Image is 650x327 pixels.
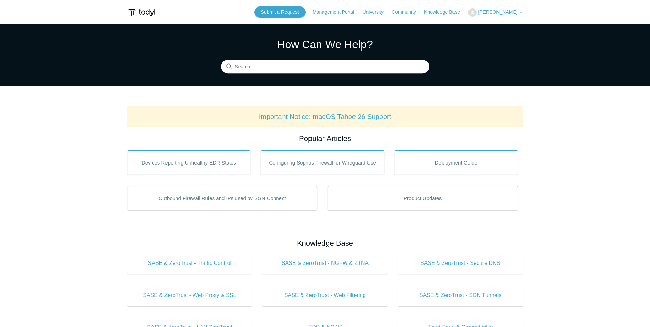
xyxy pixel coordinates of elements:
a: SASE & ZeroTrust - Web Proxy & SSL [127,284,252,306]
a: SASE & ZeroTrust - Secure DNS [398,252,523,274]
span: [PERSON_NAME] [478,9,517,15]
a: SASE & ZeroTrust - SGN Tunnels [398,284,523,306]
span: SASE & ZeroTrust - Web Filtering [273,291,377,299]
button: [PERSON_NAME] [468,8,523,17]
span: SASE & ZeroTrust - Secure DNS [408,259,513,267]
a: SASE & ZeroTrust - Traffic Control [127,252,252,274]
a: Management Portal [313,9,361,16]
a: Knowledge Base [424,9,467,16]
a: SASE & ZeroTrust - Web Filtering [262,284,388,306]
a: Community [392,9,423,16]
span: SASE & ZeroTrust - SGN Tunnels [408,291,513,299]
a: University [362,9,390,16]
span: SASE & ZeroTrust - NGFW & ZTNA [273,259,377,267]
h2: Knowledge Base [127,238,523,249]
a: Outbound Firewall Rules and IPs used by SGN Connect [127,186,318,210]
a: Devices Reporting Unhealthy EDR States [127,150,251,175]
a: Product Updates [328,186,518,210]
span: SASE & ZeroTrust - Web Proxy & SSL [138,291,242,299]
a: Important Notice: macOS Tahoe 26 Support [259,113,391,120]
img: Todyl Support Center Help Center home page [127,6,156,19]
h2: Popular Articles [127,133,523,144]
h1: How Can We Help? [221,36,429,53]
a: Submit a Request [254,6,306,18]
a: Deployment Guide [394,150,518,175]
span: SASE & ZeroTrust - Traffic Control [138,259,242,267]
a: Configuring Sophos Firewall for Wireguard Use [261,150,384,175]
input: Search [221,60,429,74]
a: SASE & ZeroTrust - NGFW & ZTNA [262,252,388,274]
